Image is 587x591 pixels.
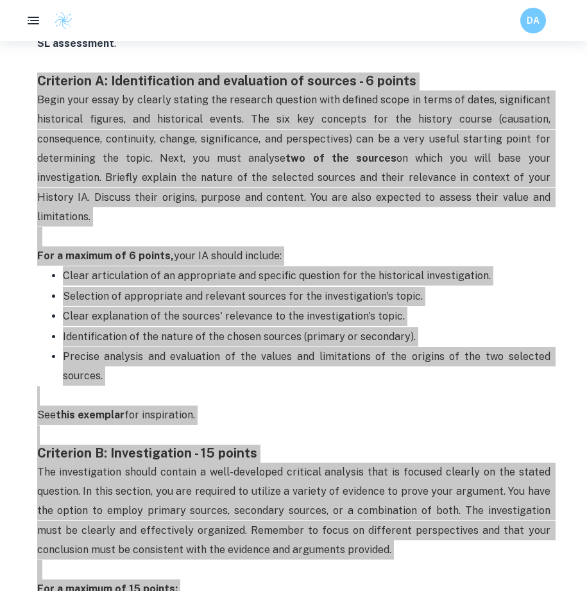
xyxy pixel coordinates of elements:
span: your IA should include: [37,250,282,262]
strong: Criterion A: Identification and evaluation of sources - 6 points [37,73,416,89]
span: The investigation should contain a well-developed critical analysis that is focused clearly on th... [37,466,553,556]
a: this exemplar [56,409,124,421]
strong: two of the sources [285,152,396,164]
a: Clastify logo [46,11,73,30]
span: Clear explanation of the sources' relevance to the investigation's topic. [63,310,405,322]
span: Selection of appropriate and relevant sources for the investigation's topic. [63,290,423,302]
span: Clear articulation of an appropriate and specific question for the historical investigation. [63,270,491,282]
span: Identification of the nature of the chosen sources (primary or secondary). [63,330,416,343]
strong: 20% of the HL and 25% of the SL assessment [37,17,553,49]
span: for inspiration. [124,409,195,421]
strong: Criterion B: Investigation - 15 points [37,445,257,461]
span: Precise analysis and evaluation of the values and limitations of the origins of the two selected ... [63,350,553,382]
span: Begin your essay by clearly stating the research question with defined scope in terms of dates, s... [37,94,553,223]
strong: For a maximum of 6 points, [37,250,174,262]
h6: DA [526,13,541,28]
span: History internal assessment is graded for which contributes to . [37,17,553,49]
span: See [37,409,56,421]
button: DA [520,8,546,33]
img: Clastify logo [54,11,73,30]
